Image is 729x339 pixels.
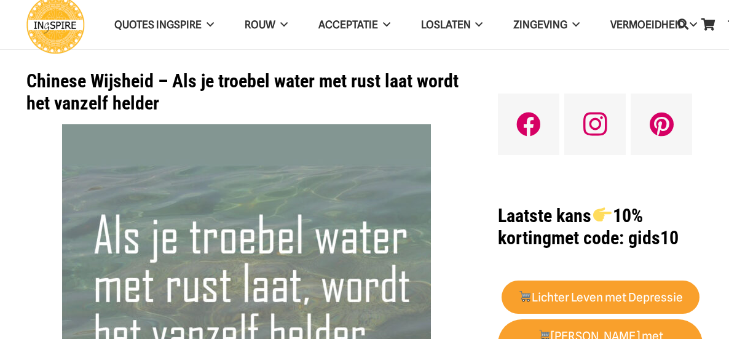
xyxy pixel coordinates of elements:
[229,9,303,41] a: ROUW
[26,70,467,114] h1: Chinese Wijsheid – Als je troebel water met rust laat wordt het vanzelf helder
[245,18,275,31] span: ROUW
[114,18,202,31] span: QUOTES INGSPIRE
[671,10,695,39] a: Zoeken
[498,94,559,155] a: Facebook
[498,205,703,249] h1: met code: gids10
[498,205,642,249] strong: Laatste kans 10% korting
[421,18,471,31] span: Loslaten
[502,281,700,314] a: 🛒Lichter Leven met Depressie
[595,9,712,41] a: VERMOEIDHEID
[406,9,498,41] a: Loslaten
[610,18,685,31] span: VERMOEIDHEID
[513,18,567,31] span: Zingeving
[303,9,406,41] a: Acceptatie
[631,94,692,155] a: Pinterest
[593,205,612,224] img: 👉
[564,94,626,155] a: Instagram
[519,290,530,302] img: 🛒
[498,9,595,41] a: Zingeving
[318,18,378,31] span: Acceptatie
[99,9,229,41] a: QUOTES INGSPIRE
[518,290,683,305] strong: Lichter Leven met Depressie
